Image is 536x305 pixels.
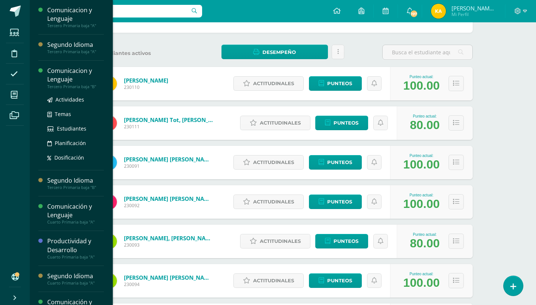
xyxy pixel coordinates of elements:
[124,163,213,169] span: 230091
[35,5,202,17] input: Busca un usuario...
[47,254,104,260] div: Cuarto Primaria baja "A"
[47,41,104,54] a: Segundo IdiomaTercero Primaria baja "A"
[327,195,352,209] span: Punteos
[403,272,440,276] div: Punteo actual:
[47,202,104,225] a: Comunicación y LenguajeCuarto Primaria baja "A"
[403,75,440,79] div: Punteo actual:
[47,237,104,254] div: Productividad y Desarrollo
[124,234,213,242] a: [PERSON_NAME], [PERSON_NAME]
[47,41,104,49] div: Segundo Idioma
[334,116,358,130] span: Punteos
[47,237,104,259] a: Productividad y DesarrolloCuarto Primaria baja "A"
[124,242,213,248] span: 230093
[124,123,213,130] span: 230111
[47,176,104,185] div: Segundo Idioma
[47,272,104,280] div: Segundo Idioma
[124,281,213,288] span: 230094
[47,153,104,162] a: Dosificación
[47,67,104,84] div: Comunicacion y Lenguaje
[403,79,440,93] div: 100.00
[124,274,213,281] a: [PERSON_NAME] [PERSON_NAME]
[233,195,304,209] a: Actitudinales
[233,155,304,170] a: Actitudinales
[403,158,440,171] div: 100.00
[233,273,304,288] a: Actitudinales
[253,274,294,288] span: Actitudinales
[309,155,362,170] a: Punteos
[93,50,184,57] label: Estudiantes activos
[55,110,71,118] span: Temas
[55,139,86,147] span: Planificación
[403,154,440,158] div: Punteo actual:
[221,45,328,59] a: Desempeño
[315,234,368,248] a: Punteos
[327,155,352,169] span: Punteos
[260,116,301,130] span: Actitudinales
[383,45,472,60] input: Busca el estudiante aquí...
[47,6,104,23] div: Comunicacion y Lenguaje
[410,114,440,118] div: Punteo actual:
[240,116,310,130] a: Actitudinales
[327,77,352,90] span: Punteos
[233,76,304,91] a: Actitudinales
[55,96,84,103] span: Actividades
[403,197,440,211] div: 100.00
[253,155,294,169] span: Actitudinales
[431,4,446,19] img: 74f9ce441696beeb11bafce36c332f5f.png
[47,95,104,104] a: Actividades
[452,11,496,17] span: Mi Perfil
[403,193,440,197] div: Punteo actual:
[262,45,296,59] span: Desempeño
[315,116,368,130] a: Punteos
[253,195,294,209] span: Actitudinales
[47,185,104,190] div: Tercero Primaria baja "B"
[47,202,104,219] div: Comunicación y Lenguaje
[410,232,440,237] div: Punteo actual:
[47,110,104,118] a: Temas
[410,237,440,250] div: 80.00
[309,195,362,209] a: Punteos
[410,10,418,18] span: 197
[47,280,104,286] div: Cuarto Primaria baja "A"
[47,6,104,28] a: Comunicacion y LenguajeTercero Primaria baja "A"
[327,274,352,288] span: Punteos
[124,155,213,163] a: [PERSON_NAME] [PERSON_NAME]
[54,154,84,161] span: Dosificación
[47,139,104,147] a: Planificación
[124,84,168,90] span: 230110
[410,118,440,132] div: 80.00
[240,234,310,248] a: Actitudinales
[334,234,358,248] span: Punteos
[47,49,104,54] div: Tercero Primaria baja "A"
[452,4,496,12] span: [PERSON_NAME] Sis
[309,273,362,288] a: Punteos
[124,77,168,84] a: [PERSON_NAME]
[124,202,213,209] span: 230092
[124,116,213,123] a: [PERSON_NAME] Tot, [PERSON_NAME]
[47,124,104,133] a: Estudiantes
[47,219,104,225] div: Cuarto Primaria baja "A"
[309,76,362,91] a: Punteos
[260,234,301,248] span: Actitudinales
[47,67,104,89] a: Comunicacion y LenguajeTercero Primaria baja "B"
[124,195,213,202] a: [PERSON_NAME] [PERSON_NAME]
[47,272,104,286] a: Segundo IdiomaCuarto Primaria baja "A"
[47,23,104,28] div: Tercero Primaria baja "A"
[253,77,294,90] span: Actitudinales
[47,84,104,89] div: Tercero Primaria baja "B"
[47,176,104,190] a: Segundo IdiomaTercero Primaria baja "B"
[57,125,86,132] span: Estudiantes
[403,276,440,290] div: 100.00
